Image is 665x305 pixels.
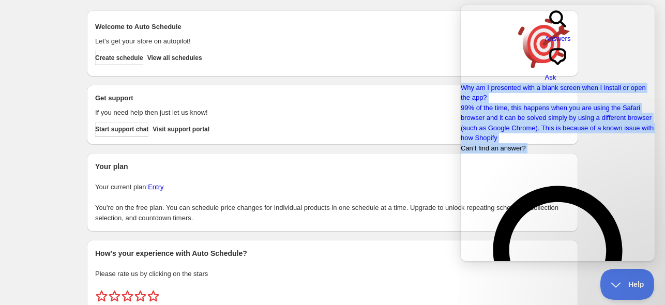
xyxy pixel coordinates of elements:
span: Visit support portal [153,125,209,133]
p: You're on the free plan. You can schedule price changes for individual products in one schedule a... [95,203,570,223]
p: Let's get your store on autopilot! [95,36,508,47]
button: View all schedules [147,51,202,65]
span: Create schedule [95,54,143,62]
h2: Welcome to Auto Schedule [95,22,508,32]
h2: How's your experience with Auto Schedule? [95,248,570,258]
a: Entry [148,183,163,191]
span: Start support chat [95,125,148,133]
p: If you need help then just let us know! [95,108,508,118]
iframe: Help Scout Beacon - Live Chat, Contact Form, and Knowledge Base [461,5,655,261]
h2: Get support [95,93,508,103]
button: Create schedule [95,51,143,65]
iframe: Help Scout Beacon - Close [600,269,655,300]
span: View all schedules [147,54,202,62]
p: Your current plan: [95,182,570,192]
a: Start support chat [95,122,148,136]
h2: Your plan [95,161,570,172]
p: Please rate us by clicking on the stars [95,269,570,279]
a: Visit support portal [153,122,209,136]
